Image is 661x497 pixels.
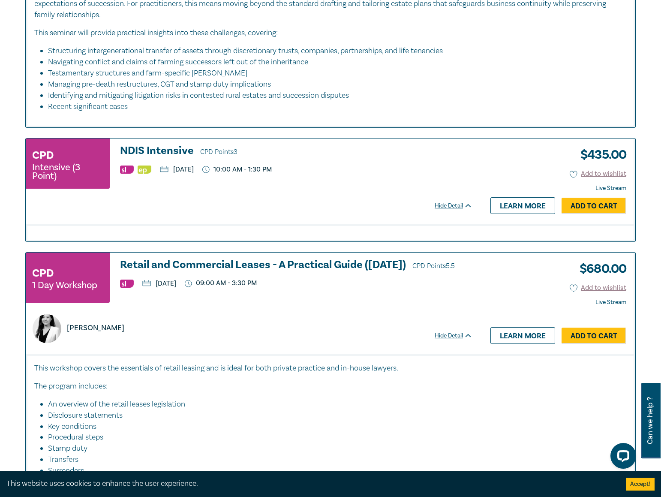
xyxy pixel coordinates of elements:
[48,454,618,465] li: Transfers
[48,79,618,90] li: Managing pre-death restructures, CGT and stamp duty implications
[48,90,618,101] li: Identifying and mitigating litigation risks in contested rural estates and succession disputes
[120,145,472,158] h3: NDIS Intensive
[562,328,626,344] a: Add to Cart
[595,298,626,306] strong: Live Stream
[574,145,626,165] h3: $ 435.00
[48,68,618,79] li: Testamentary structures and farm-specific [PERSON_NAME]
[595,184,626,192] strong: Live Stream
[120,280,134,288] img: Substantive Law
[200,148,237,156] span: CPD Points 3
[202,166,272,174] p: 10:00 AM - 1:30 PM
[570,169,627,179] button: Add to wishlist
[48,101,627,112] li: Recent significant cases
[34,27,627,39] p: This seminar will provide practical insights into these challenges, covering:
[120,259,472,272] h3: Retail and Commercial Leases - A Practical Guide ([DATE])
[32,163,103,180] small: Intensive (3 Point)
[48,465,618,476] li: Surrenders
[48,421,618,432] li: Key conditions
[34,381,627,392] p: The program includes:
[490,327,555,343] a: Learn more
[490,197,555,214] a: Learn more
[32,148,54,163] h3: CPD
[626,478,655,491] button: Accept cookies
[604,440,640,476] iframe: LiveChat chat widget
[32,281,97,289] small: 1 Day Workshop
[48,432,618,443] li: Procedural steps
[562,198,626,214] a: Add to Cart
[138,166,151,174] img: Ethics & Professional Responsibility
[48,45,618,57] li: Structuring intergenerational transfer of assets through discretionary trusts, companies, partner...
[67,322,124,334] p: [PERSON_NAME]
[48,410,618,421] li: Disclosure statements
[646,388,654,453] span: Can we help ?
[412,262,455,270] span: CPD Points 5.5
[160,166,194,173] p: [DATE]
[120,145,472,158] a: NDIS Intensive CPD Points3
[435,331,482,340] div: Hide Detail
[48,443,618,454] li: Stamp duty
[120,259,472,272] a: Retail and Commercial Leases - A Practical Guide ([DATE]) CPD Points5.5
[435,202,482,210] div: Hide Detail
[570,283,627,293] button: Add to wishlist
[120,166,134,174] img: Substantive Law
[34,363,627,374] p: This workshop covers the essentials of retail leasing and is ideal for both private practice and ...
[142,280,176,287] p: [DATE]
[573,259,626,279] h3: $ 680.00
[33,314,61,343] img: https://s3.ap-southeast-2.amazonaws.com/leo-cussen-store-production-content/Contacts/Grace%20Xiao...
[6,478,613,489] div: This website uses cookies to enhance the user experience.
[48,57,618,68] li: Navigating conflict and claims of farming successors left out of the inheritance
[32,265,54,281] h3: CPD
[185,279,257,287] p: 09:00 AM - 3:30 PM
[48,399,618,410] li: An overview of the retail leases legislation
